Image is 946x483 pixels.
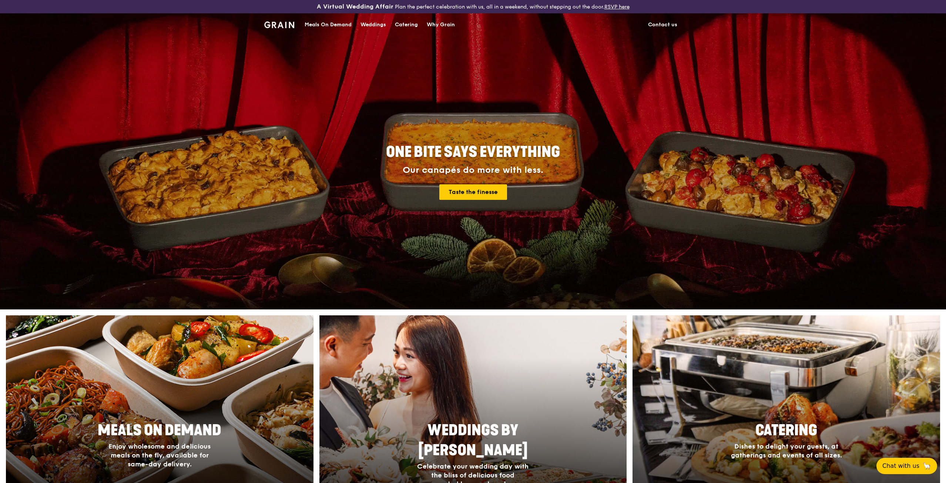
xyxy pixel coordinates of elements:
span: ONE BITE SAYS EVERYTHING [386,143,560,161]
div: Weddings [360,14,386,36]
div: Catering [395,14,418,36]
div: Our canapés do more with less. [340,165,606,175]
a: Catering [390,14,422,36]
div: Why Grain [427,14,455,36]
img: Grain [264,21,294,28]
span: Catering [755,422,817,439]
a: Weddings [356,14,390,36]
span: Chat with us [882,462,919,470]
span: Meals On Demand [98,422,221,439]
div: Plan the perfect celebration with us, all in a weekend, without stepping out the door. [260,3,686,10]
a: GrainGrain [264,13,294,35]
span: Dishes to delight your guests, at gatherings and events of all sizes. [731,442,842,459]
div: Meals On Demand [305,14,352,36]
button: Chat with us🦙 [876,458,937,474]
span: 🦙 [922,462,931,470]
a: RSVP here [604,4,630,10]
a: Taste the finesse [439,184,507,200]
span: Weddings by [PERSON_NAME] [418,422,528,459]
span: Enjoy wholesome and delicious meals on the fly, available for same-day delivery. [108,442,211,468]
h3: A Virtual Wedding Affair [317,3,393,10]
a: Contact us [644,14,682,36]
a: Why Grain [422,14,459,36]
